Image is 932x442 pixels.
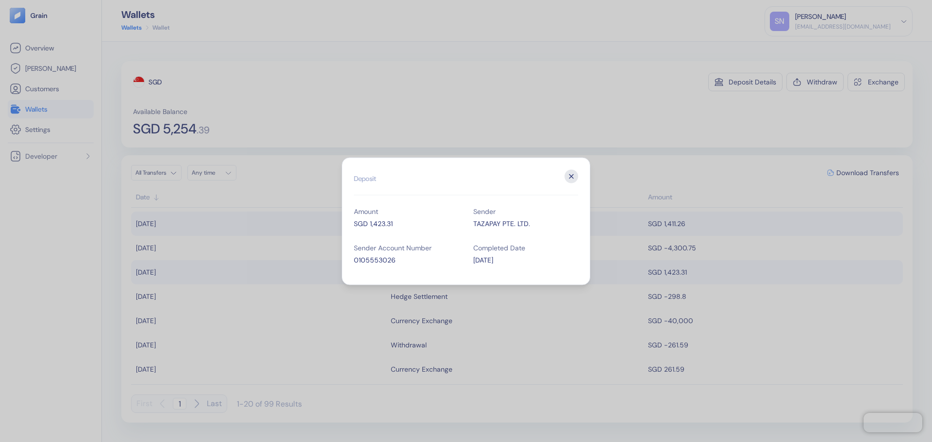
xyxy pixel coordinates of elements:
div: SGD 1,423.31 [354,218,459,229]
div: Amount [354,208,459,214]
div: [DATE] [473,255,578,265]
div: TAZAPAY PTE. LTD. [473,218,578,229]
div: Sender [473,208,578,214]
div: 0105553026 [354,255,459,265]
h2: Deposit [354,169,578,195]
div: Sender Account Number [354,244,459,251]
div: Completed Date [473,244,578,251]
